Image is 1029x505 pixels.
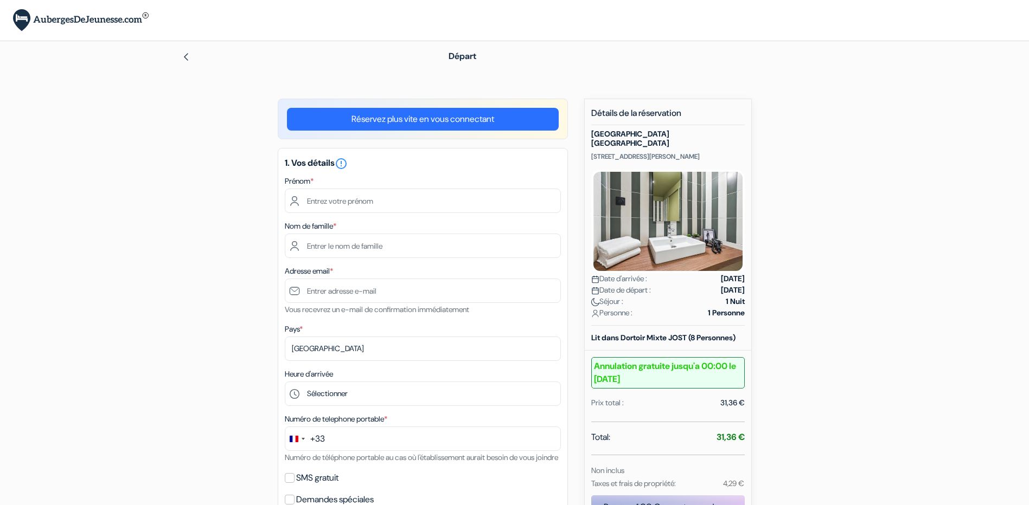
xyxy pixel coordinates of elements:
[285,266,333,277] label: Adresse email
[335,157,348,169] a: error_outline
[296,470,338,485] label: SMS gratuit
[708,307,745,319] strong: 1 Personne
[285,189,561,213] input: Entrez votre prénom
[591,108,745,125] h5: Détails de la réservation
[591,298,599,306] img: moon.svg
[591,397,624,409] div: Prix total :
[591,357,745,389] b: Annulation gratuite jusqu'a 00:00 le [DATE]
[591,284,651,296] span: Date de départ :
[720,397,745,409] div: 31,36 €
[285,323,303,335] label: Pays
[335,157,348,170] i: error_outline
[591,307,632,319] span: Personne :
[591,273,647,284] span: Date d'arrivée :
[310,432,325,445] div: +33
[723,478,744,488] small: 4,29 €
[285,279,561,303] input: Entrer adresse e-mail
[285,234,561,258] input: Entrer le nom de famille
[591,465,624,475] small: Non inclus
[591,478,676,488] small: Taxes et frais de propriété:
[721,284,745,296] strong: [DATE]
[721,273,745,284] strong: [DATE]
[285,221,336,232] label: Nom de famille
[591,130,745,148] h5: [GEOGRAPHIC_DATA] [GEOGRAPHIC_DATA]
[591,309,599,318] img: user_icon.svg
[285,452,558,462] small: Numéro de téléphone portable au cas où l'établissement aurait besoin de vous joindre
[591,287,599,295] img: calendar.svg
[285,305,469,314] small: Vous recevrez un e-mail de confirmation immédiatement
[285,368,333,380] label: Heure d'arrivée
[285,427,325,450] button: Change country, selected France (+33)
[285,176,314,187] label: Prénom
[591,333,736,342] b: Lit dans Dortoir Mixte JOST (8 Personnes)
[726,296,745,307] strong: 1 Nuit
[717,431,745,443] strong: 31,36 €
[287,108,559,131] a: Réservez plus vite en vous connectant
[591,296,623,307] span: Séjour :
[591,152,745,161] p: [STREET_ADDRESS][PERSON_NAME]
[13,9,149,31] img: AubergesDeJeunesse.com
[285,157,561,170] h5: 1. Vos détails
[591,275,599,283] img: calendar.svg
[449,50,476,62] span: Départ
[285,413,387,425] label: Numéro de telephone portable
[591,431,610,444] span: Total:
[182,53,190,61] img: left_arrow.svg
